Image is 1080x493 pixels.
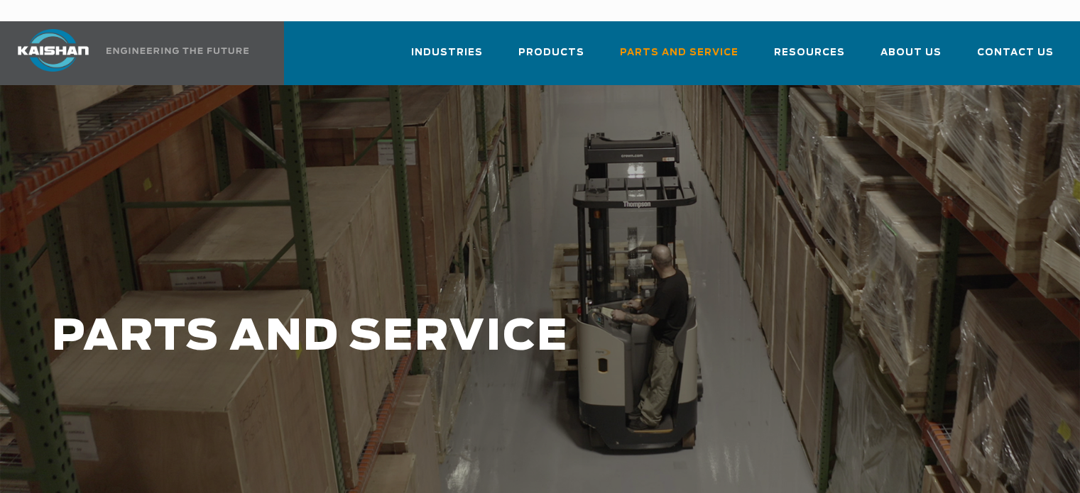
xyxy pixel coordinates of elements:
[411,34,483,82] a: Industries
[774,45,845,61] span: Resources
[411,45,483,61] span: Industries
[880,34,942,82] a: About Us
[518,45,584,61] span: Products
[977,34,1054,82] a: Contact Us
[620,34,738,82] a: Parts and Service
[880,45,942,61] span: About Us
[518,34,584,82] a: Products
[774,34,845,82] a: Resources
[620,45,738,61] span: Parts and Service
[52,314,863,361] h1: PARTS AND SERVICE
[977,45,1054,61] span: Contact Us
[107,48,249,54] img: Engineering the future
